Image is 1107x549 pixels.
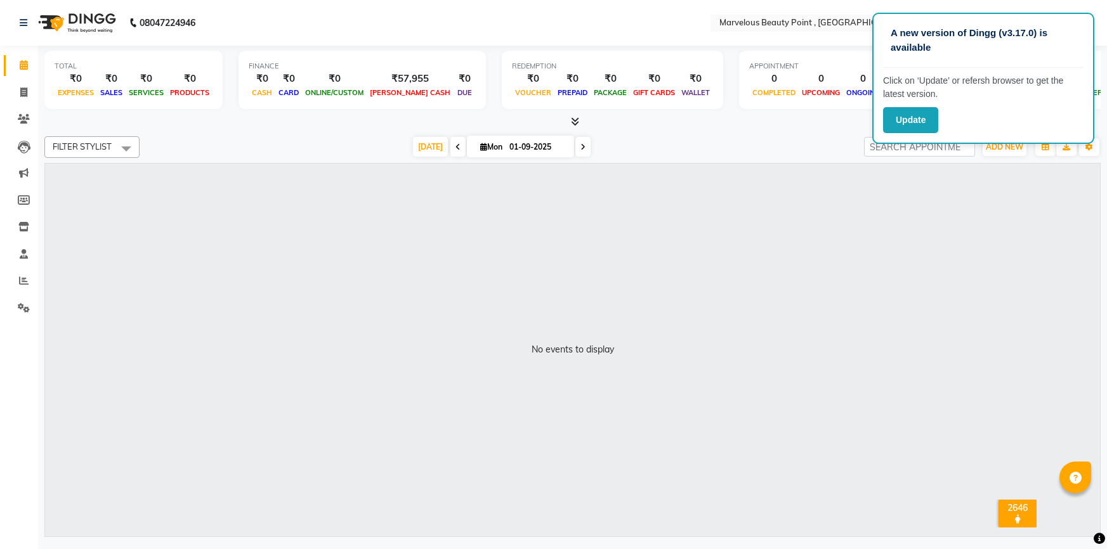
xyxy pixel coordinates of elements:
[55,88,97,97] span: EXPENSES
[630,72,678,86] div: ₹0
[367,72,454,86] div: ₹57,955
[249,88,275,97] span: CASH
[32,5,119,41] img: logo
[554,88,591,97] span: PREPAID
[512,72,554,86] div: ₹0
[983,138,1026,156] button: ADD NEW
[749,88,799,97] span: COMPLETED
[1054,498,1094,536] iframe: chat widget
[454,72,476,86] div: ₹0
[883,107,938,133] button: Update
[678,72,713,86] div: ₹0
[843,88,883,97] span: ONGOING
[275,72,302,86] div: ₹0
[883,74,1084,101] p: Click on ‘Update’ or refersh browser to get the latest version.
[97,88,126,97] span: SALES
[512,88,554,97] span: VOUCHER
[749,61,926,72] div: APPOINTMENT
[512,61,713,72] div: REDEMPTION
[891,26,1076,55] p: A new version of Dingg (v3.17.0) is available
[799,88,843,97] span: UPCOMING
[97,72,126,86] div: ₹0
[506,138,569,157] input: 2025-09-01
[367,88,454,97] span: [PERSON_NAME] CASH
[55,72,97,86] div: ₹0
[477,142,506,152] span: Mon
[413,137,448,157] span: [DATE]
[167,88,213,97] span: PRODUCTS
[1001,502,1034,513] div: 2646
[167,72,213,86] div: ₹0
[454,88,475,97] span: DUE
[302,88,367,97] span: ONLINE/CUSTOM
[843,72,883,86] div: 0
[532,343,614,356] div: No events to display
[630,88,678,97] span: GIFT CARDS
[864,137,975,157] input: SEARCH APPOINTMENT
[799,72,843,86] div: 0
[249,72,275,86] div: ₹0
[749,72,799,86] div: 0
[591,72,630,86] div: ₹0
[126,88,167,97] span: SERVICES
[678,88,713,97] span: WALLET
[126,72,167,86] div: ₹0
[554,72,591,86] div: ₹0
[275,88,302,97] span: CARD
[591,88,630,97] span: PACKAGE
[53,141,112,152] span: FILTER STYLIST
[140,5,195,41] b: 08047224946
[302,72,367,86] div: ₹0
[986,142,1023,152] span: ADD NEW
[55,61,213,72] div: TOTAL
[249,61,476,72] div: FINANCE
